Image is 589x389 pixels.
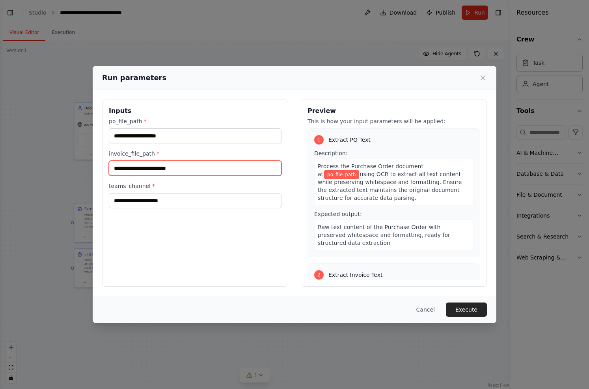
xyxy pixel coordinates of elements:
label: invoice_file_path [109,150,281,158]
span: Extract Invoice Text [328,271,382,279]
div: 2 [314,270,324,280]
div: 1 [314,135,324,145]
span: Process the Purchase Order document at [318,163,423,177]
span: Expected output: [314,211,362,217]
h3: Inputs [109,106,281,116]
h2: Run parameters [102,72,166,83]
label: po_file_path [109,117,281,125]
p: This is how your input parameters will be applied: [308,117,480,125]
h3: Preview [308,106,480,116]
button: Cancel [410,303,441,317]
span: Description: [314,150,347,156]
span: Extract PO Text [328,136,371,144]
span: using OCR to extract all text content while preserving whitespace and formatting. Ensure the extr... [318,171,462,201]
label: teams_channel [109,182,281,190]
span: Variable: po_file_path [324,170,359,179]
span: Raw text content of the Purchase Order with preserved whitespace and formatting, ready for struct... [318,224,450,246]
button: Execute [446,303,487,317]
